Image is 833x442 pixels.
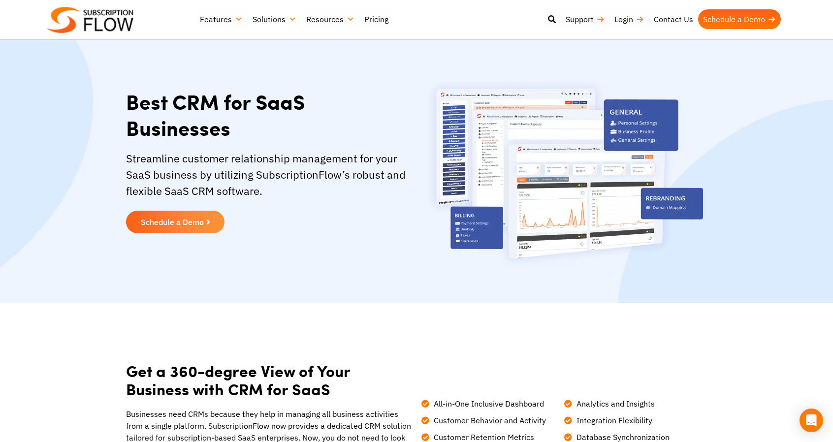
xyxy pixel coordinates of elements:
span: Integration Flexibility [574,414,652,426]
span: Schedule a Demo [141,218,204,226]
p: Streamline customer relationship management for your SaaS business by utilizing SubscriptionFlow’... [126,150,412,199]
a: Login [609,9,649,29]
img: Subscriptionflow [47,7,133,33]
h1: Best CRM for SaaS Businesses [126,89,412,140]
div: Open Intercom Messenger [800,409,823,432]
h2: Get a 360-degree View of Your Business with CRM for SaaS [126,362,412,398]
a: Solutions [248,9,301,29]
span: Analytics and Insights [574,398,655,410]
a: Support [561,9,609,29]
a: Resources [301,9,359,29]
a: Schedule a Demo [698,9,781,29]
span: All-in-One Inclusive Dashboard [431,398,544,410]
span: Customer Behavior and Activity [431,414,546,426]
img: best-crm-for-saas-bussinesses [426,79,703,268]
a: Contact Us [649,9,698,29]
a: Schedule a Demo [126,211,224,233]
a: Features [195,9,248,29]
a: Pricing [359,9,393,29]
